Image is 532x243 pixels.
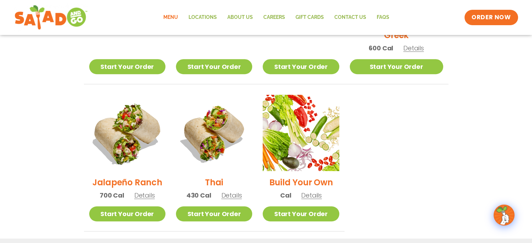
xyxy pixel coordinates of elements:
[176,206,252,221] a: Start Your Order
[269,176,333,188] h2: Build Your Own
[263,206,339,221] a: Start Your Order
[471,13,511,22] span: ORDER NOW
[329,9,371,26] a: Contact Us
[186,191,211,200] span: 430 Cal
[176,59,252,74] a: Start Your Order
[403,44,424,52] span: Details
[158,9,395,26] nav: Menu
[183,9,222,26] a: Locations
[369,43,393,53] span: 600 Cal
[221,191,242,200] span: Details
[222,9,258,26] a: About Us
[371,9,395,26] a: FAQs
[350,59,443,74] a: Start Your Order
[92,176,162,188] h2: Jalapeño Ranch
[263,59,339,74] a: Start Your Order
[494,205,514,225] img: wpChatIcon
[384,29,409,41] h2: Greek
[301,191,322,200] span: Details
[14,3,88,31] img: new-SAG-logo-768×292
[258,9,290,26] a: Careers
[158,9,183,26] a: Menu
[100,191,124,200] span: 700 Cal
[89,206,165,221] a: Start Your Order
[82,88,172,178] img: Product photo for Jalapeño Ranch Wrap
[464,10,518,25] a: ORDER NOW
[205,176,223,188] h2: Thai
[280,191,291,200] span: Cal
[89,59,165,74] a: Start Your Order
[176,95,252,171] img: Product photo for Thai Wrap
[290,9,329,26] a: GIFT CARDS
[134,191,155,200] span: Details
[263,95,339,171] img: Product photo for Build Your Own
